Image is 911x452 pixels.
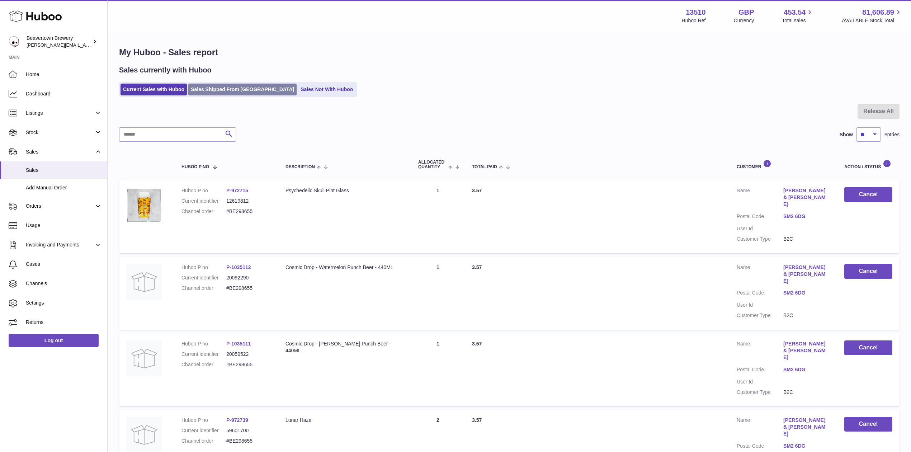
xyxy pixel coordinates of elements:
[226,417,248,423] a: P-972739
[737,289,783,298] dt: Postal Code
[737,236,783,243] dt: Customer Type
[181,264,226,271] dt: Huboo P no
[126,340,162,376] img: no-photo.jpg
[226,264,251,270] a: P-1035112
[737,312,783,319] dt: Customer Type
[737,340,783,363] dt: Name
[226,427,271,434] dd: 59601700
[844,417,892,432] button: Cancel
[737,366,783,375] dt: Postal Code
[26,149,94,155] span: Sales
[472,341,482,347] span: 3.57
[26,319,102,326] span: Returns
[226,341,251,347] a: P-1035111
[181,208,226,215] dt: Channel order
[26,90,102,97] span: Dashboard
[26,203,94,209] span: Orders
[26,241,94,248] span: Invoicing and Payments
[783,236,830,243] dd: B2C
[9,334,99,347] a: Log out
[181,361,226,368] dt: Channel order
[285,340,404,354] div: Cosmic Drop - [PERSON_NAME] Punch Beer - 440ML
[783,389,830,396] dd: B2C
[844,187,892,202] button: Cancel
[26,184,102,191] span: Add Manual Order
[285,417,404,424] div: Lunar Haze
[862,8,894,17] span: 81,606.89
[26,71,102,78] span: Home
[411,257,465,330] td: 1
[472,165,497,169] span: Total paid
[737,302,783,309] dt: User Id
[226,361,271,368] dd: #BE298655
[844,340,892,355] button: Cancel
[26,261,102,268] span: Cases
[472,264,482,270] span: 3.57
[119,65,212,75] h2: Sales currently with Huboo
[411,333,465,406] td: 1
[285,187,404,194] div: Psychedelic Skull Pint Glass
[27,42,182,48] span: [PERSON_NAME][EMAIL_ADDRESS][PERSON_NAME][DOMAIN_NAME]
[181,187,226,194] dt: Huboo P no
[226,438,271,444] dd: #BE298655
[181,285,226,292] dt: Channel order
[884,131,900,138] span: entries
[783,187,830,208] a: [PERSON_NAME] & [PERSON_NAME]
[737,264,783,286] dt: Name
[842,17,902,24] span: AVAILABLE Stock Total
[418,160,447,169] span: ALLOCATED Quantity
[298,84,355,95] a: Sales Not With Huboo
[226,351,271,358] dd: 20059522
[181,427,226,434] dt: Current identifier
[285,264,404,271] div: Cosmic Drop - Watermelon Punch Beer - 440ML
[783,340,830,361] a: [PERSON_NAME] & [PERSON_NAME]
[119,47,900,58] h1: My Huboo - Sales report
[737,213,783,222] dt: Postal Code
[737,417,783,439] dt: Name
[226,198,271,204] dd: 12619812
[840,131,853,138] label: Show
[737,378,783,385] dt: User Id
[188,84,297,95] a: Sales Shipped From [GEOGRAPHIC_DATA]
[737,443,783,451] dt: Postal Code
[783,264,830,284] a: [PERSON_NAME] & [PERSON_NAME]
[686,8,706,17] strong: 13510
[782,8,814,24] a: 453.54 Total sales
[26,129,94,136] span: Stock
[126,187,162,223] img: beavertown-brewery-psychedlic-pint-glass_36326ebd-29c0-4cac-9570-52cf9d517ba4.png
[472,417,482,423] span: 3.57
[842,8,902,24] a: 81,606.89 AVAILABLE Stock Total
[226,208,271,215] dd: #BE298655
[181,165,209,169] span: Huboo P no
[738,8,754,17] strong: GBP
[844,160,892,169] div: Action / Status
[226,188,248,193] a: P-972715
[734,17,754,24] div: Currency
[26,222,102,229] span: Usage
[783,366,830,373] a: SM2 6DG
[737,225,783,232] dt: User Id
[784,8,806,17] span: 453.54
[411,180,465,253] td: 1
[226,285,271,292] dd: #BE298655
[844,264,892,279] button: Cancel
[121,84,187,95] a: Current Sales with Huboo
[27,35,91,48] div: Beavertown Brewery
[9,36,19,47] img: Matthew.McCormack@beavertownbrewery.co.uk
[226,274,271,281] dd: 20092290
[181,417,226,424] dt: Huboo P no
[472,188,482,193] span: 3.57
[181,351,226,358] dt: Current identifier
[126,264,162,300] img: no-photo.jpg
[783,312,830,319] dd: B2C
[737,389,783,396] dt: Customer Type
[737,160,830,169] div: Customer
[26,110,94,117] span: Listings
[782,17,814,24] span: Total sales
[181,198,226,204] dt: Current identifier
[26,300,102,306] span: Settings
[26,280,102,287] span: Channels
[181,274,226,281] dt: Current identifier
[737,187,783,209] dt: Name
[783,443,830,449] a: SM2 6DG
